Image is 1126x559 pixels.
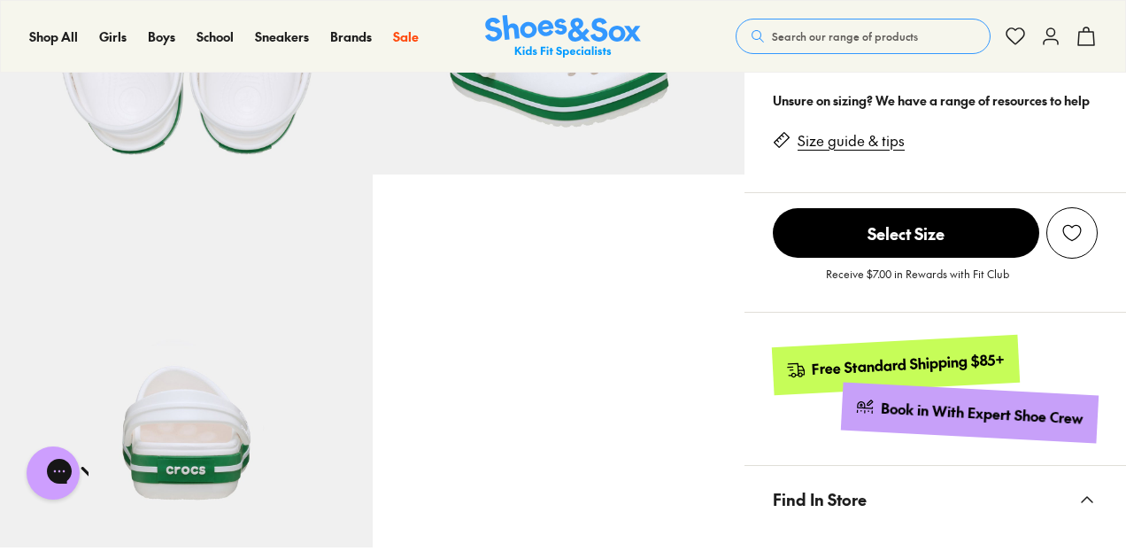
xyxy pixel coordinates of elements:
[841,383,1099,444] a: Book in With Expert Shoe Crew
[148,27,175,46] a: Boys
[330,27,372,46] a: Brands
[772,335,1020,395] a: Free Standard Shipping $85+
[29,27,78,46] a: Shop All
[99,27,127,46] a: Girls
[197,27,234,45] span: School
[881,399,1084,429] div: Book in With Expert Shoe Crew
[772,28,918,44] span: Search our range of products
[255,27,309,45] span: Sneakers
[744,466,1126,532] button: Find In Store
[330,27,372,45] span: Brands
[773,91,1098,110] div: Unsure on sizing? We have a range of resources to help
[99,27,127,45] span: Girls
[798,131,905,151] a: Size guide & tips
[826,266,1009,298] p: Receive $7.00 in Rewards with Fit Club
[393,27,419,45] span: Sale
[773,207,1039,259] button: Select Size
[29,27,78,45] span: Shop All
[148,27,175,45] span: Boys
[1046,207,1098,259] button: Add to Wishlist
[485,15,641,58] a: Shoes & Sox
[812,350,1006,379] div: Free Standard Shipping $85+
[485,15,641,58] img: SNS_Logo_Responsive.svg
[773,532,1098,550] iframe: Find in Store
[393,27,419,46] a: Sale
[197,27,234,46] a: School
[18,440,89,506] iframe: Gorgias live chat messenger
[773,473,867,525] span: Find In Store
[773,208,1039,258] span: Select Size
[255,27,309,46] a: Sneakers
[736,19,991,54] button: Search our range of products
